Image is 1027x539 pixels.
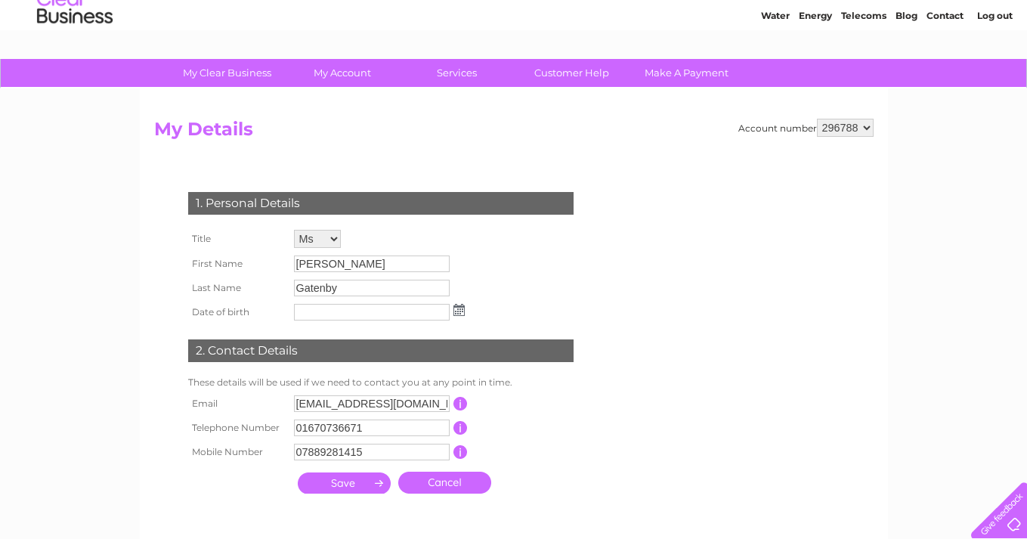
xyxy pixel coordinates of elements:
a: Water [761,64,790,76]
img: ... [453,304,465,316]
div: Account number [738,119,874,137]
a: 0333 014 3131 [742,8,846,26]
td: These details will be used if we need to contact you at any point in time. [184,373,577,392]
input: Information [453,421,468,435]
a: Make A Payment [624,59,749,87]
a: Blog [896,64,917,76]
div: 2. Contact Details [188,339,574,362]
img: logo.png [36,39,113,85]
h2: My Details [154,119,874,147]
a: Contact [926,64,964,76]
th: Telephone Number [184,416,290,440]
a: Log out [977,64,1013,76]
th: Title [184,226,290,252]
th: First Name [184,252,290,276]
a: Telecoms [841,64,886,76]
a: Services [394,59,519,87]
a: My Clear Business [165,59,289,87]
th: Mobile Number [184,440,290,464]
a: Customer Help [509,59,634,87]
th: Date of birth [184,300,290,324]
div: 1. Personal Details [188,192,574,215]
a: Energy [799,64,832,76]
input: Information [453,445,468,459]
a: Cancel [398,472,491,494]
th: Last Name [184,276,290,300]
input: Submit [298,472,391,494]
a: My Account [280,59,404,87]
input: Information [453,397,468,410]
div: Clear Business is a trading name of Verastar Limited (registered in [GEOGRAPHIC_DATA] No. 3667643... [157,8,871,73]
th: Email [184,392,290,416]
